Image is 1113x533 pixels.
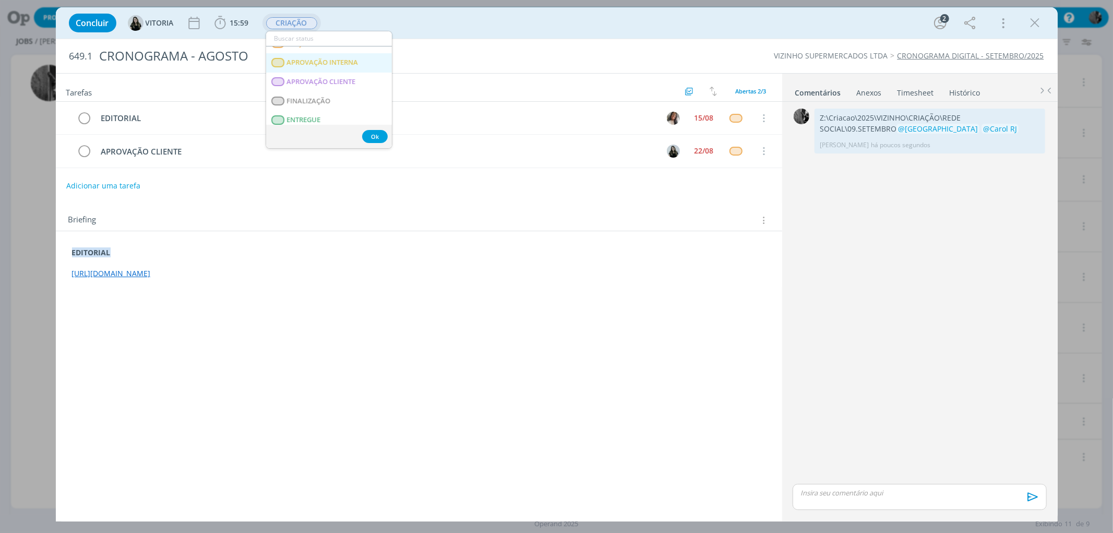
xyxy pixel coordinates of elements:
button: 2 [932,15,949,31]
span: Briefing [68,214,97,227]
ul: CRIAÇÃO [266,31,392,149]
span: Concluir [76,19,109,27]
span: CRIAÇÃO [266,17,317,29]
span: APROVAÇÃO CLIENTE [286,78,355,86]
span: há poucos segundos [871,140,930,150]
a: Timesheet [897,83,935,98]
img: arrow-down-up.svg [710,87,717,96]
a: [URL][DOMAIN_NAME] [72,268,151,278]
div: dialog [56,7,1058,522]
a: VIZINHO SUPERMERCADOS LTDA [774,51,888,61]
input: Buscar status [266,31,392,46]
span: VITORIA [146,19,174,27]
button: Ok [362,130,388,143]
div: 22/08 [695,147,714,155]
div: 15/08 [695,114,714,122]
span: @Carol RJ [983,124,1017,134]
a: Comentários [795,83,842,98]
a: CRONOGRAMA DIGITAL - SETEMBRO/2025 [897,51,1044,61]
img: C [667,112,680,125]
div: CRONOGRAMA - AGOSTO [95,43,633,69]
div: EDITORIAL [97,112,657,125]
span: APROVAÇÃO INTERNA [286,58,358,67]
img: V [667,145,680,158]
span: FINALIZAÇÃO [286,97,330,105]
p: Z:\Criacao\2025\VIZINHO\CRIAÇÃO\REDE SOCIAL\09.SETEMBRO [820,113,1040,134]
span: 15:59 [230,18,249,28]
span: Abertas 2/3 [736,87,767,95]
img: V [128,15,143,31]
span: @[GEOGRAPHIC_DATA] [898,124,978,134]
strong: EDITORIAL [72,247,111,257]
div: Anexos [857,88,882,98]
button: Concluir [69,14,116,32]
span: EDIÇÃO [286,40,312,48]
button: CRIAÇÃO [266,17,318,30]
button: C [666,110,681,126]
p: [PERSON_NAME] [820,140,869,150]
button: Adicionar uma tarefa [66,176,141,195]
a: Histórico [949,83,981,98]
div: 2 [940,14,949,23]
button: VVITORIA [128,15,174,31]
span: ENTREGUE [286,116,320,124]
div: APROVAÇÃO CLIENTE [97,145,657,158]
span: Tarefas [66,85,92,98]
span: 649.1 [69,51,93,62]
img: P [794,109,809,124]
button: V [666,143,681,159]
button: 15:59 [212,15,252,31]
